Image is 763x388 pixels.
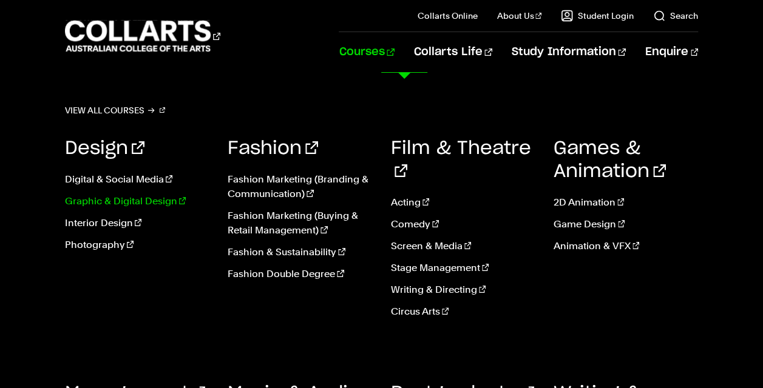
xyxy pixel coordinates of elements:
a: About Us [497,10,542,22]
a: Fashion & Sustainability [228,245,372,259]
a: Fashion [228,139,318,158]
a: Fashion Marketing (Branding & Communication) [228,172,372,201]
a: 2D Animation [554,195,698,210]
a: Search [653,10,698,22]
a: Collarts Life [414,32,492,72]
a: Writing & Directing [391,283,535,297]
a: Fashion Double Degree [228,267,372,281]
div: Go to homepage [65,19,220,53]
a: Student Login [561,10,634,22]
a: Circus Arts [391,304,535,319]
a: Interior Design [65,216,209,230]
a: Screen & Media [391,239,535,253]
a: Collarts Online [418,10,478,22]
a: Animation & VFX [554,239,698,253]
a: Game Design [554,217,698,232]
a: Enquire [645,32,698,72]
a: Graphic & Digital Design [65,194,209,209]
a: Design [65,139,144,158]
a: Games & Animation [554,139,666,181]
a: Photography [65,238,209,252]
a: Courses [339,32,394,72]
a: View all courses [65,102,166,119]
a: Film & Theatre [391,139,531,181]
a: Stage Management [391,261,535,275]
a: Acting [391,195,535,210]
a: Fashion Marketing (Buying & Retail Management) [228,209,372,238]
a: Study Information [512,32,626,72]
a: Digital & Social Media [65,172,209,187]
a: Comedy [391,217,535,232]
